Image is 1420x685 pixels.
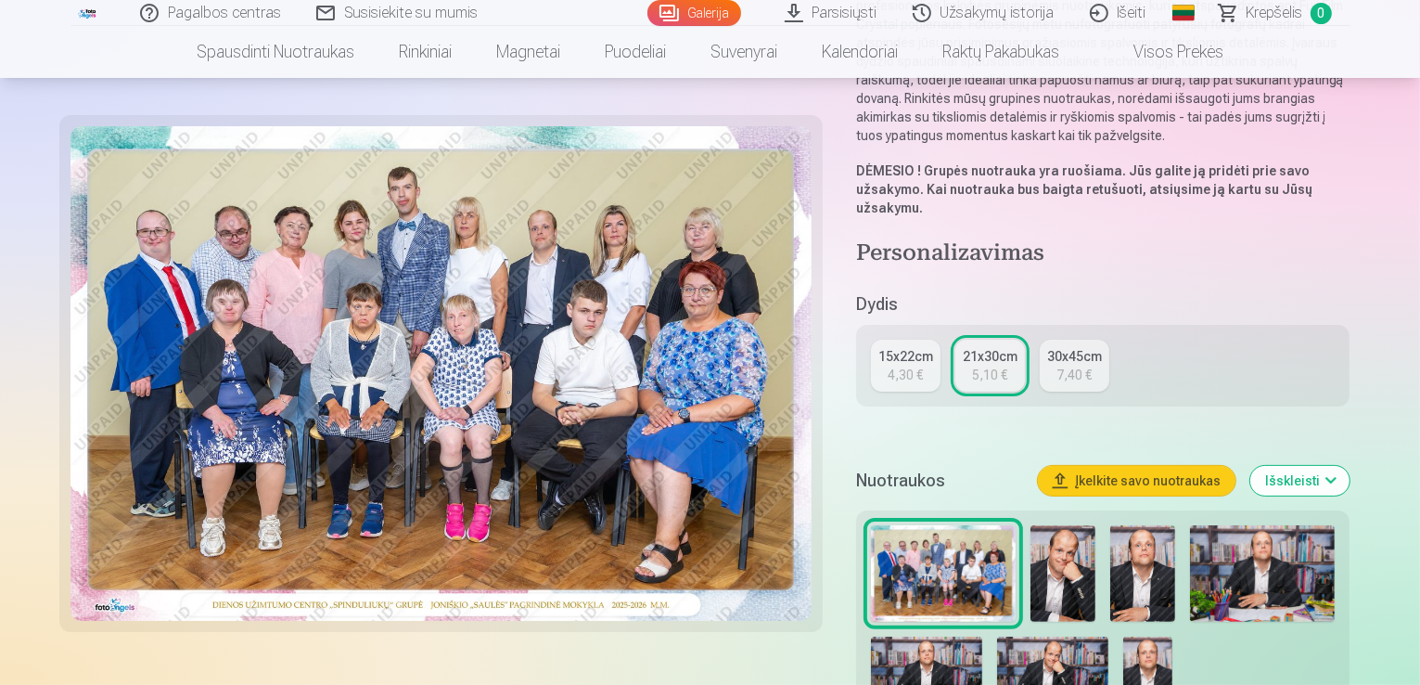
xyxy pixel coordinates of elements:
h4: Personalizavimas [856,239,1350,269]
span: Krepšelis [1247,2,1303,24]
span: 0 [1311,3,1332,24]
a: Visos prekės [1081,26,1246,78]
button: Išskleisti [1250,466,1350,496]
a: Magnetai [474,26,582,78]
div: 30x45cm [1047,347,1102,366]
strong: DĖMESIO ! [856,163,921,178]
a: Rinkiniai [377,26,474,78]
a: 21x30cm5,10 € [955,340,1025,392]
a: Spausdinti nuotraukas [174,26,377,78]
div: 15x22cm [878,347,933,366]
img: /fa2 [78,7,98,19]
strong: Grupės nuotrauka yra ruošiama. Jūs galite ją pridėti prie savo užsakymo. Kai nuotrauka bus baigta... [856,163,1312,215]
a: Raktų pakabukas [920,26,1081,78]
a: 15x22cm4,30 € [871,340,940,392]
h5: Dydis [856,291,1350,317]
button: Įkelkite savo nuotraukas [1038,466,1235,496]
h5: Nuotraukos [856,468,1024,494]
a: Suvenyrai [688,26,800,78]
div: 5,10 € [972,366,1007,384]
div: 7,40 € [1056,366,1092,384]
a: 30x45cm7,40 € [1040,340,1109,392]
a: Kalendoriai [800,26,920,78]
div: 21x30cm [963,347,1017,366]
div: 4,30 € [888,366,923,384]
a: Puodeliai [582,26,688,78]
